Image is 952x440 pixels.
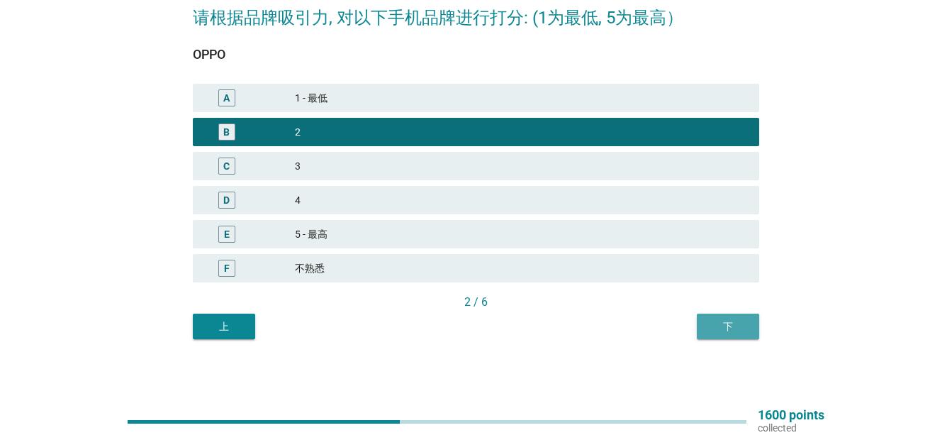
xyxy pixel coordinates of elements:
[193,314,255,339] button: 上
[295,192,748,209] div: 4
[758,422,824,434] p: collected
[295,123,748,141] div: 2
[193,45,759,64] div: OPPO
[295,226,748,243] div: 5 - 最高
[193,294,759,311] div: 2 / 6
[223,91,230,106] div: A
[295,260,748,277] div: 不熟悉
[223,193,230,208] div: D
[204,319,244,334] div: 上
[223,159,230,174] div: C
[295,89,748,106] div: 1 - 最低
[224,227,230,242] div: E
[223,125,230,140] div: B
[224,261,230,276] div: F
[708,319,748,334] div: 下
[697,314,759,339] button: 下
[758,409,824,422] p: 1600 points
[295,158,748,175] div: 3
